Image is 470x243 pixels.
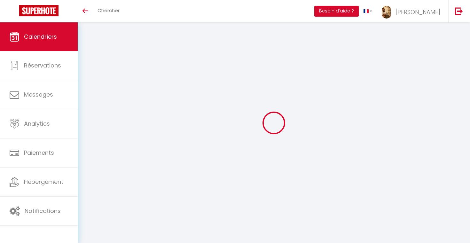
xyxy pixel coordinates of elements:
span: Réservations [24,61,61,69]
span: Messages [24,90,53,98]
span: Chercher [98,7,120,14]
span: Analytics [24,120,50,128]
span: Paiements [24,149,54,157]
span: [PERSON_NAME] [396,8,440,16]
span: Notifications [25,207,61,215]
button: Besoin d'aide ? [314,6,359,17]
img: Super Booking [19,5,59,16]
img: logout [455,7,463,15]
span: Hébergement [24,178,63,186]
img: ... [382,6,391,19]
span: Calendriers [24,33,57,41]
